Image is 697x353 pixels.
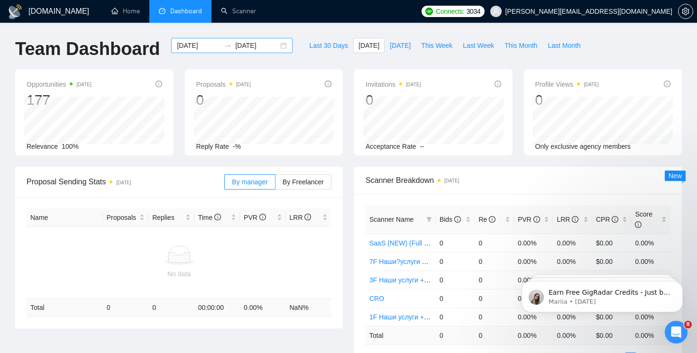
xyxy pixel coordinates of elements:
span: -% [233,143,241,150]
a: SaaS (NEW) (Full text search) [369,239,459,247]
span: Relevance [27,143,58,150]
span: info-circle [572,216,578,223]
button: Last 30 Days [304,38,353,53]
span: info-circle [156,81,162,87]
td: 0 [436,289,475,308]
button: This Month [499,38,542,53]
span: info-circle [304,214,311,220]
button: [DATE] [353,38,385,53]
td: NaN % [286,299,332,317]
a: 1F Наши услуги + наша ЦА [369,313,453,321]
span: Dashboard [170,7,202,15]
span: info-circle [612,216,618,223]
a: setting [678,8,693,15]
td: 0.00% [553,252,592,271]
span: By Freelancer [283,178,324,186]
td: 0 [475,326,514,344]
td: 0.00% [631,252,670,271]
td: 0 [475,289,514,308]
td: 0 [436,271,475,289]
span: Last Week [463,40,494,51]
span: 8 [684,321,692,328]
td: 0 [148,299,194,317]
span: Opportunities [27,79,92,90]
td: $0.00 [592,234,632,252]
span: Replies [152,212,183,223]
td: 0 [436,308,475,326]
span: info-circle [495,81,501,87]
span: This Week [421,40,452,51]
td: 0 [436,234,475,252]
td: 0 [436,252,475,271]
th: Proposals [103,208,148,227]
span: Invitations [366,79,421,90]
time: [DATE] [444,178,459,183]
span: filter [424,212,434,226]
span: [DATE] [390,40,411,51]
th: Name [27,208,103,227]
td: 0 [475,271,514,289]
span: info-circle [325,81,331,87]
span: info-circle [533,216,540,223]
span: info-circle [259,214,266,220]
span: info-circle [635,221,642,228]
td: Total [27,299,103,317]
span: Profile Views [535,79,599,90]
span: -- [420,143,424,150]
td: 0.00 % [240,299,285,317]
td: $ 0.00 [592,326,632,344]
td: 00:00:00 [194,299,240,317]
iframe: Intercom notifications message [507,261,697,327]
td: 0.00 % [631,326,670,344]
span: Time [198,214,221,221]
span: 100% [62,143,79,150]
a: 7F Наши?услуги + ?ЦА (минус наша ЦА) [369,258,495,265]
a: 3F Наши услуги + не известна ЦА (минус наша ЦА) [369,276,528,284]
td: 0.00% [631,234,670,252]
button: Last Week [458,38,499,53]
span: LRR [290,214,312,221]
td: 0 [475,234,514,252]
span: info-circle [454,216,461,223]
img: logo [8,4,23,19]
button: [DATE] [385,38,416,53]
button: Last Month [542,38,586,53]
time: [DATE] [236,82,251,87]
span: This Month [504,40,537,51]
span: By manager [232,178,267,186]
time: [DATE] [116,180,131,185]
span: Score [635,210,652,228]
td: 0.00% [553,234,592,252]
div: 0 [366,91,421,109]
span: 3034 [467,6,481,17]
span: Connects: [436,6,464,17]
td: 0 [103,299,148,317]
td: Total [366,326,436,344]
span: filter [426,217,432,222]
span: Only exclusive agency members [535,143,631,150]
span: CPR [596,216,618,223]
time: [DATE] [76,82,91,87]
span: info-circle [664,81,670,87]
h1: Team Dashboard [15,38,160,60]
div: 177 [27,91,92,109]
span: [DATE] [358,40,379,51]
span: info-circle [489,216,495,223]
div: 0 [535,91,599,109]
iframe: Intercom live chat [665,321,688,344]
span: info-circle [214,214,221,220]
input: End date [235,40,278,51]
span: Proposal Sending Stats [27,176,224,188]
input: Start date [177,40,220,51]
span: to [224,42,231,49]
span: Last 30 Days [309,40,348,51]
span: LRR [557,216,578,223]
span: Acceptance Rate [366,143,416,150]
td: 0 [436,326,475,344]
td: 0 [475,252,514,271]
